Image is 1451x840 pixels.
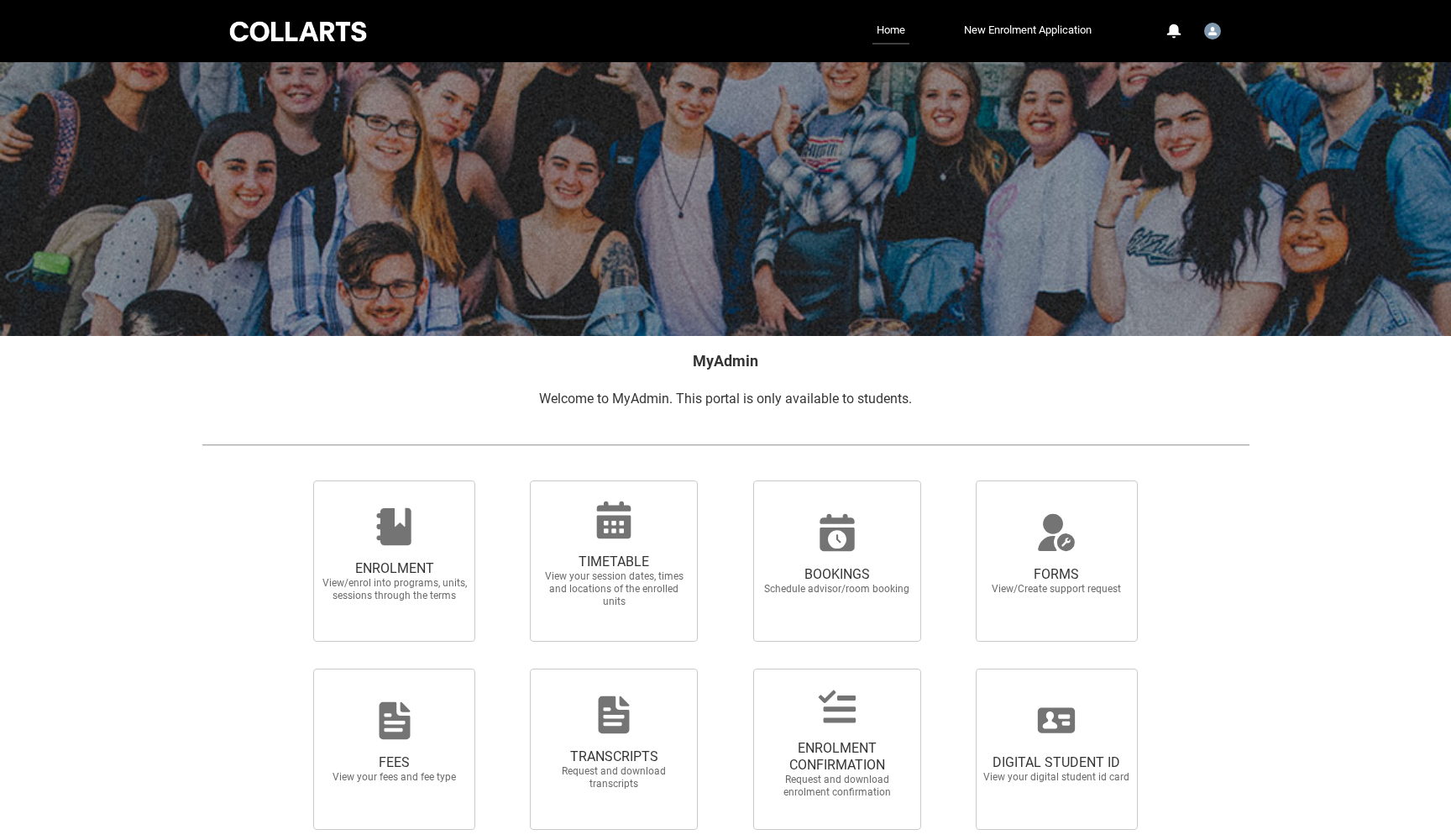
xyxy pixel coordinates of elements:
[321,771,469,784] span: View your fees and fee type
[1200,16,1225,43] button: User Profile Student.rumpels
[982,771,1130,784] span: View your digital student id card
[872,18,909,45] a: Home
[202,349,1249,372] h2: MyAdmin
[1204,23,1221,39] img: Student.rumpels
[982,566,1130,583] span: FORMS
[321,754,469,771] span: FEES
[540,570,688,608] span: View your session dates, times and locations of the enrolled units
[321,560,469,577] span: ENROLMENT
[763,566,911,583] span: BOOKINGS
[321,577,469,602] span: View/enrol into programs, units, sessions through the terms
[960,18,1096,43] a: New Enrolment Application
[763,774,911,799] span: Request and download enrolment confirmation
[982,583,1130,596] span: View/Create support request
[763,740,911,774] span: ENROLMENT CONFIRMATION
[540,554,688,570] span: TIMETABLE
[540,765,688,790] span: Request and download transcripts
[763,583,911,596] span: Schedule advisor/room booking
[539,391,912,407] span: Welcome to MyAdmin. This portal is only available to students.
[540,748,688,765] span: TRANSCRIPTS
[982,754,1130,771] span: DIGITAL STUDENT ID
